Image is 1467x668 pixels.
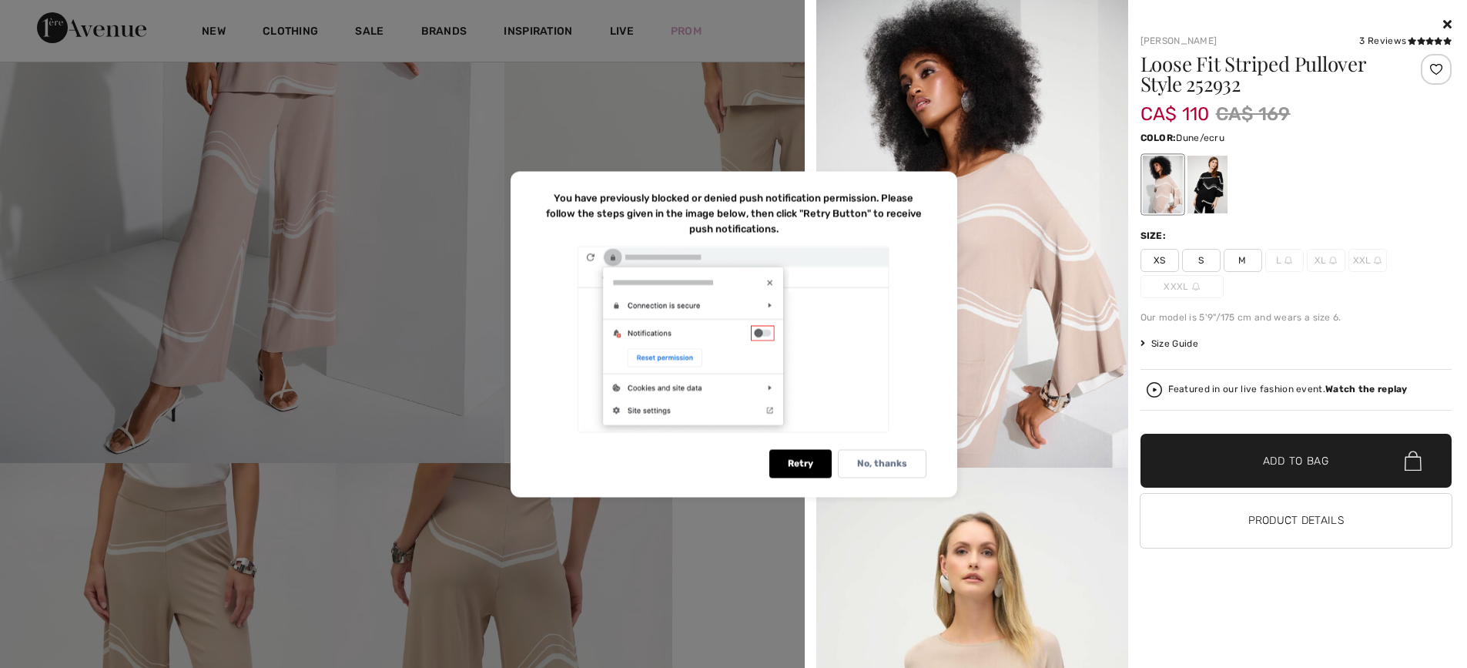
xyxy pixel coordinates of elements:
span: M [1224,249,1262,272]
span: XS [1140,249,1179,272]
span: Add to Bag [1263,453,1329,469]
span: XL [1307,249,1345,272]
span: L [1265,249,1304,272]
span: Dune/ecru [1176,133,1224,143]
div: Featured in our live fashion event. [1168,384,1408,394]
button: Product Details [1140,494,1452,548]
button: Add to Bag [1140,434,1452,488]
span: CA$ 169 [1216,100,1291,128]
div: Our model is 5'9"/175 cm and wears a size 6. [1140,311,1452,324]
strong: Watch the replay [1325,384,1408,394]
span: XXXL [1140,275,1224,298]
span: S [1182,249,1221,272]
p: No, thanks [857,458,907,469]
div: Retry [769,449,832,478]
div: Size: [1140,229,1170,243]
span: CA$ 110 [1140,88,1210,125]
img: Bag.svg [1405,451,1422,471]
div: 3 Reviews [1359,34,1452,48]
div: Dune/ecru [1142,156,1182,213]
img: Watch the replay [1147,382,1162,398]
span: Chat [34,11,65,25]
span: Color: [1140,133,1177,143]
img: ring-m.svg [1192,283,1200,290]
div: Black/Ecru [1187,156,1227,213]
span: Size Guide [1140,337,1198,351]
img: ring-m.svg [1374,257,1382,264]
span: XXL [1348,249,1387,272]
h1: Loose Fit Striped Pullover Style 252932 [1140,54,1400,94]
p: You have previously blocked or denied push notification permission. Please follow the steps given... [546,192,922,234]
img: ring-m.svg [1284,257,1292,264]
a: [PERSON_NAME] [1140,35,1217,46]
img: ring-m.svg [1329,257,1337,264]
